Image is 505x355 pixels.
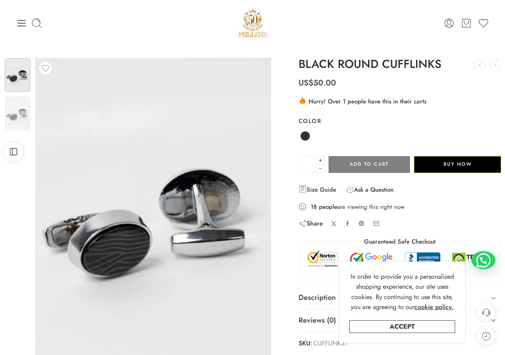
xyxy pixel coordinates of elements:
div: Hurry! Over 1 people have this in their carts [299,96,501,106]
img: cuff5-scaled-1.webp [5,58,30,92]
a: Reviews (0) [299,309,501,332]
div: are viewing this right now [299,202,501,211]
div: Share [299,219,323,228]
a: Pin on Pinterest [358,220,365,227]
h1: BLACK ROUND CUFFLINKS [299,58,501,71]
label: Color [299,117,501,125]
img: Pellini [236,6,270,40]
strong: SKU: [299,338,313,349]
strong: 18 [311,203,317,211]
a: Wishlist [478,18,489,29]
bdi: 50.00 [299,77,336,89]
a: Size Guide [299,185,336,194]
a: Description [299,287,501,309]
a: Ask a Question [346,185,394,194]
legend: Guaranteed Safe Checkout [360,238,440,246]
a: Accept [349,320,455,333]
button: Add to cart [329,156,410,173]
span: US$ [299,77,313,89]
span: CUFFLINKS7 [313,338,348,349]
span: In order to provide you a personalized shopping experience, our site uses cookies. By continuing ... [351,272,454,312]
a: cookie policy. [414,302,454,312]
a: Share on X [331,221,337,227]
button: Buy Now [414,156,501,173]
a: Email to your friends [373,220,380,227]
img: cuff5-scaled-1.webp [5,97,30,130]
a: Login / Register [444,18,455,29]
input: Product quantity [299,156,317,173]
a: Pellini - [236,6,270,40]
a: Share on Facebook [345,220,351,226]
img: Trust [306,250,494,268]
a: Cart [461,18,472,29]
strong: people [319,203,337,211]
